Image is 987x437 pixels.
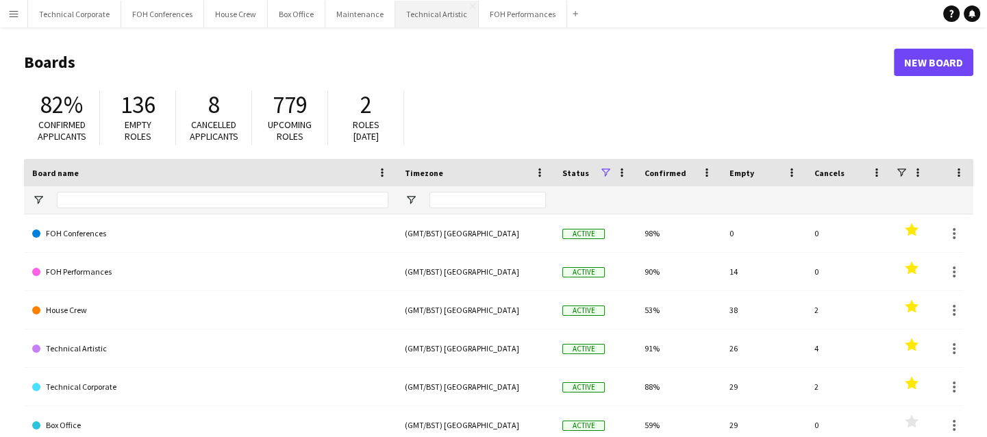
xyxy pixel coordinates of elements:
div: 98% [636,214,721,252]
span: Cancels [814,168,845,178]
a: Technical Corporate [32,368,388,406]
span: Roles [DATE] [353,118,379,142]
div: (GMT/BST) [GEOGRAPHIC_DATA] [397,368,554,405]
span: Active [562,344,605,354]
span: Status [562,168,589,178]
div: 2 [806,291,891,329]
div: 88% [636,368,721,405]
h1: Boards [24,52,894,73]
button: FOH Performances [479,1,567,27]
span: Active [562,229,605,239]
div: (GMT/BST) [GEOGRAPHIC_DATA] [397,329,554,367]
span: Active [562,305,605,316]
div: 2 [806,368,891,405]
div: 0 [721,214,806,252]
span: Cancelled applicants [190,118,238,142]
span: Confirmed applicants [38,118,86,142]
div: (GMT/BST) [GEOGRAPHIC_DATA] [397,214,554,252]
span: Empty roles [125,118,151,142]
div: 26 [721,329,806,367]
div: 0 [806,253,891,290]
span: Active [562,382,605,392]
a: FOH Performances [32,253,388,291]
div: 90% [636,253,721,290]
input: Board name Filter Input [57,192,388,208]
span: 82% [40,90,83,120]
button: Open Filter Menu [405,194,417,206]
button: Technical Artistic [395,1,479,27]
span: 8 [208,90,220,120]
button: FOH Conferences [121,1,204,27]
div: 29 [721,368,806,405]
button: House Crew [204,1,268,27]
a: FOH Conferences [32,214,388,253]
span: Active [562,267,605,277]
input: Timezone Filter Input [429,192,546,208]
button: Technical Corporate [28,1,121,27]
span: Board name [32,168,79,178]
span: 136 [121,90,155,120]
span: Upcoming roles [268,118,312,142]
span: 2 [360,90,372,120]
div: 53% [636,291,721,329]
div: 14 [721,253,806,290]
div: (GMT/BST) [GEOGRAPHIC_DATA] [397,291,554,329]
div: (GMT/BST) [GEOGRAPHIC_DATA] [397,253,554,290]
span: Timezone [405,168,443,178]
a: House Crew [32,291,388,329]
a: New Board [894,49,973,76]
span: Confirmed [645,168,686,178]
div: 38 [721,291,806,329]
div: 91% [636,329,721,367]
span: Empty [729,168,754,178]
div: 0 [806,214,891,252]
a: Technical Artistic [32,329,388,368]
button: Open Filter Menu [32,194,45,206]
div: 4 [806,329,891,367]
button: Maintenance [325,1,395,27]
button: Box Office [268,1,325,27]
span: 779 [273,90,308,120]
span: Active [562,421,605,431]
